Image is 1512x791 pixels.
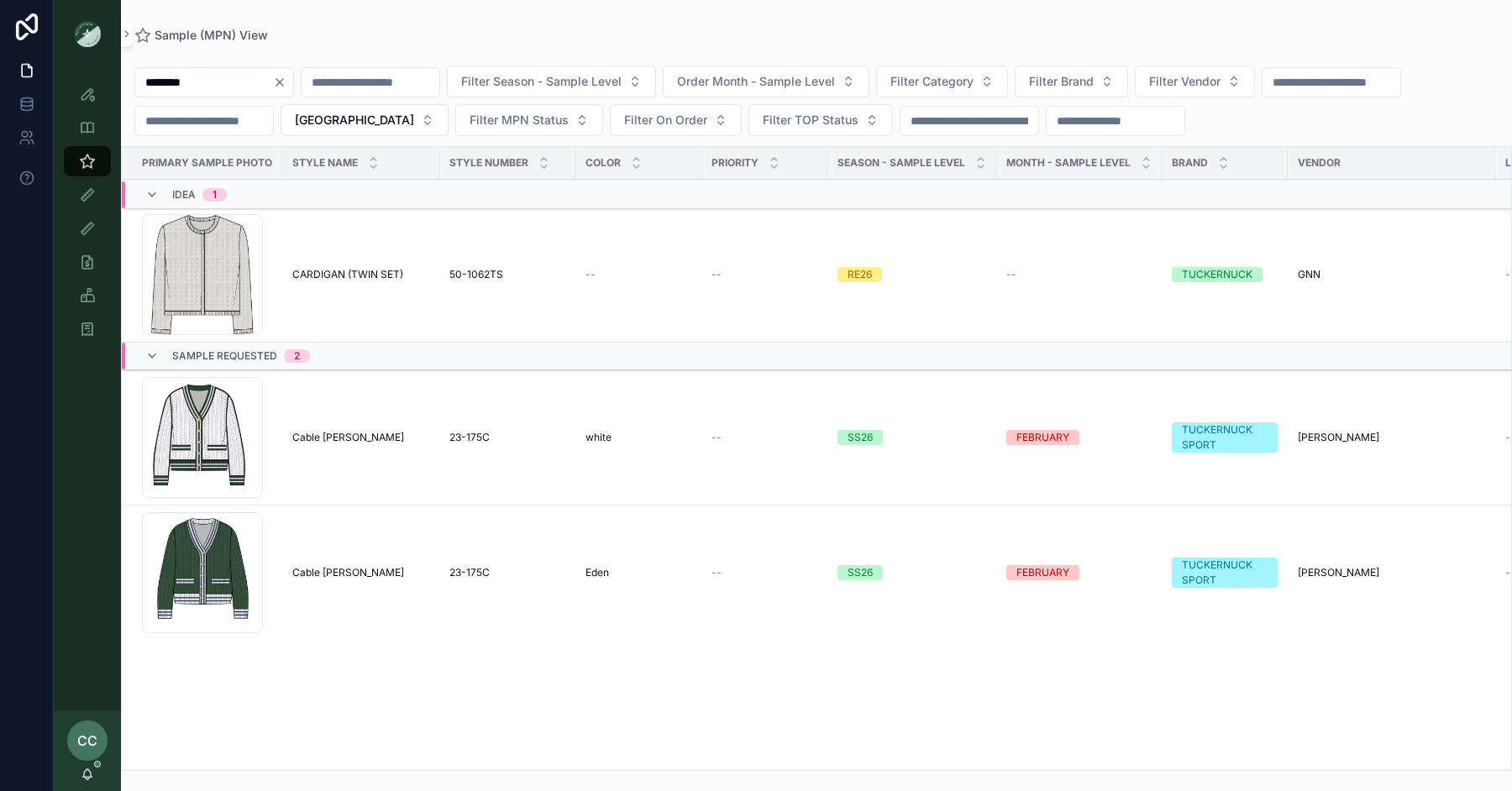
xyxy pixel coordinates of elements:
[1015,65,1128,97] button: Select Button
[1298,268,1320,281] span: GNN
[455,104,603,136] button: Select Button
[273,76,293,89] button: Clear
[711,431,722,444] span: --
[1182,558,1268,588] div: TUCKERNUCK SPORT
[292,566,404,579] span: Cable [PERSON_NAME]
[848,430,873,445] div: SS26
[711,566,817,579] a: --
[585,566,609,579] span: Eden
[295,112,414,128] span: [GEOGRAPHIC_DATA]
[292,268,403,281] span: CARDIGAN (TWIN SET)
[1172,267,1278,282] a: TUCKERNUCK
[848,565,873,580] div: SS26
[1006,268,1152,281] a: --
[585,431,691,444] a: white
[663,65,869,97] button: Select Button
[711,156,759,170] span: PRIORITY
[1016,565,1069,580] div: FEBRUARY
[449,156,528,170] span: Style Number
[172,349,277,363] span: Sample Requested
[585,268,691,281] a: --
[1172,156,1208,170] span: Brand
[1006,268,1016,281] span: --
[763,112,858,128] span: Filter TOP Status
[585,566,691,579] a: Eden
[449,268,503,281] span: 50-1062TS
[77,731,97,751] span: CC
[74,20,101,47] img: App logo
[1172,422,1278,453] a: TUCKERNUCK SPORT
[54,67,121,366] div: scrollable content
[1006,565,1152,580] a: FEBRUARY
[624,112,707,128] span: Filter On Order
[1006,156,1131,170] span: MONTH - SAMPLE LEVEL
[837,267,986,282] a: RE26
[848,267,872,282] div: RE26
[461,73,622,90] span: Filter Season - Sample Level
[1298,431,1379,444] span: [PERSON_NAME]
[837,430,986,445] a: SS26
[1172,558,1278,588] a: TUCKERNUCK SPORT
[585,156,621,170] span: Color
[711,566,722,579] span: --
[1149,73,1221,90] span: Filter Vendor
[1298,156,1341,170] span: Vendor
[1298,566,1379,579] span: [PERSON_NAME]
[1182,422,1268,453] div: TUCKERNUCK SPORT
[876,65,1008,97] button: Select Button
[470,112,569,128] span: Filter MPN Status
[837,156,965,170] span: Season - Sample Level
[449,431,490,444] span: 23-175C
[292,431,404,444] span: Cable [PERSON_NAME]
[711,268,722,281] span: --
[890,73,974,90] span: Filter Category
[1016,430,1069,445] div: FEBRUARY
[1135,65,1255,97] button: Select Button
[1298,268,1485,281] a: GNN
[213,188,217,202] div: 1
[677,73,835,90] span: Order Month - Sample Level
[292,268,429,281] a: CARDIGAN (TWIN SET)
[134,27,268,44] a: Sample (MPN) View
[155,27,268,44] span: Sample (MPN) View
[837,565,986,580] a: SS26
[1298,566,1485,579] a: [PERSON_NAME]
[449,566,490,579] span: 23-175C
[281,104,449,136] button: Select Button
[292,431,429,444] a: Cable [PERSON_NAME]
[748,104,893,136] button: Select Button
[447,65,656,97] button: Select Button
[449,566,565,579] a: 23-175C
[1006,430,1152,445] a: FEBRUARY
[449,431,565,444] a: 23-175C
[711,431,817,444] a: --
[1029,73,1094,90] span: Filter Brand
[172,188,196,202] span: Idea
[1298,431,1485,444] a: [PERSON_NAME]
[711,268,817,281] a: --
[449,268,565,281] a: 50-1062TS
[585,431,612,444] span: white
[585,268,596,281] span: --
[292,156,358,170] span: Style Name
[292,566,429,579] a: Cable [PERSON_NAME]
[1182,267,1252,282] div: TUCKERNUCK
[142,156,272,170] span: PRIMARY SAMPLE PHOTO
[294,349,300,363] div: 2
[610,104,742,136] button: Select Button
